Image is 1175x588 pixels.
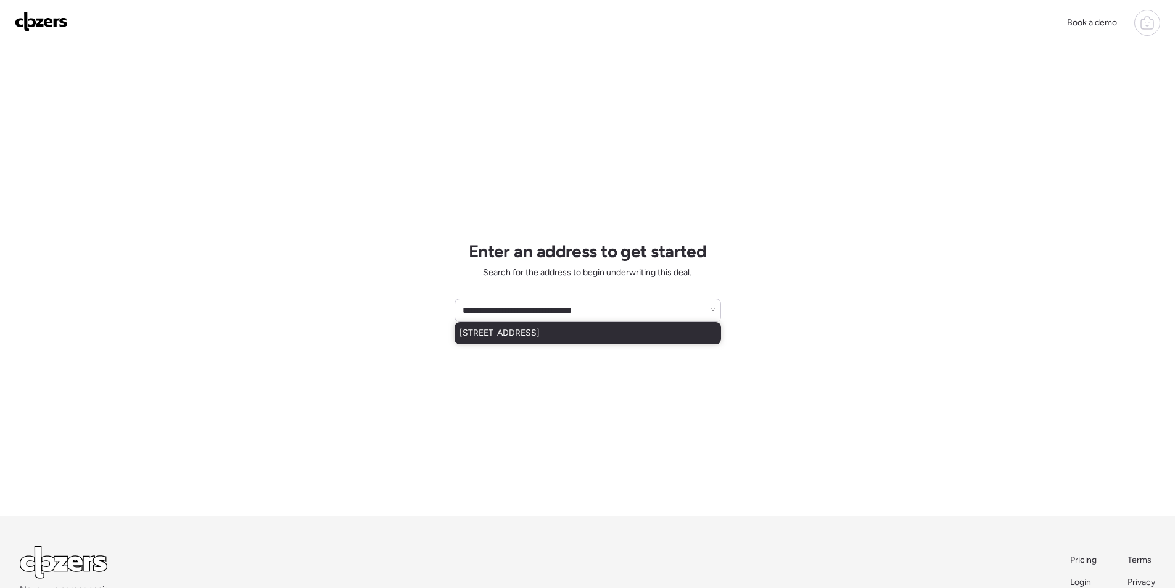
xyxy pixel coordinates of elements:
img: Logo Light [20,546,107,579]
span: Login [1070,577,1091,587]
a: Pricing [1070,554,1098,566]
span: Terms [1128,555,1152,565]
span: Privacy [1128,577,1155,587]
span: Book a demo [1067,17,1117,28]
img: Logo [15,12,68,31]
span: [STREET_ADDRESS] [460,327,540,339]
h1: Enter an address to get started [469,241,707,262]
span: Search for the address to begin underwriting this deal. [483,267,691,279]
span: Pricing [1070,555,1097,565]
a: Terms [1128,554,1155,566]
